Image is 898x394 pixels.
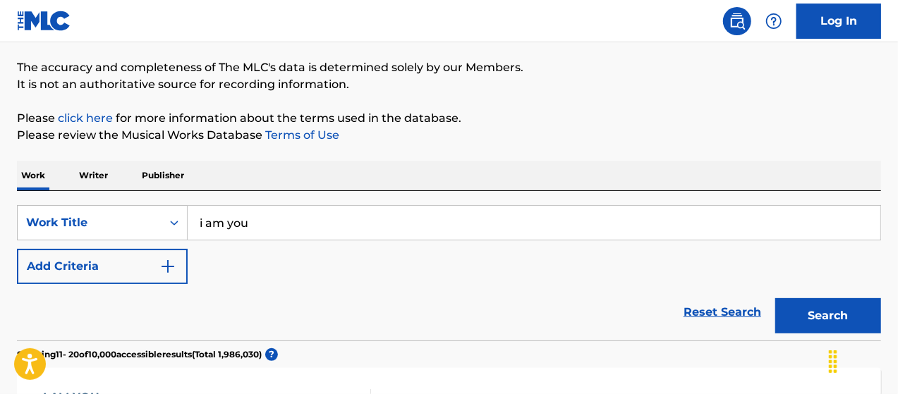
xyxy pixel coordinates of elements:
div: Work Title [26,214,153,231]
a: click here [58,111,113,125]
form: Search Form [17,205,881,340]
p: Writer [75,161,112,190]
img: MLC Logo [17,11,71,31]
img: 9d2ae6d4665cec9f34b9.svg [159,258,176,275]
p: Work [17,161,49,190]
a: Log In [796,4,881,39]
a: Public Search [723,7,751,35]
p: Please review the Musical Works Database [17,127,881,144]
div: Drag [822,340,844,383]
p: Publisher [138,161,188,190]
button: Search [775,298,881,333]
div: Help [760,7,788,35]
img: search [729,13,746,30]
p: The accuracy and completeness of The MLC's data is determined solely by our Members. [17,59,881,76]
a: Reset Search [676,297,768,328]
p: Please for more information about the terms used in the database. [17,110,881,127]
p: It is not an authoritative source for recording information. [17,76,881,93]
img: help [765,13,782,30]
a: Terms of Use [262,128,339,142]
iframe: Chat Widget [827,326,898,394]
button: Add Criteria [17,249,188,284]
p: Showing 11 - 20 of 10,000 accessible results (Total 1,986,030 ) [17,348,262,361]
span: ? [265,348,278,361]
